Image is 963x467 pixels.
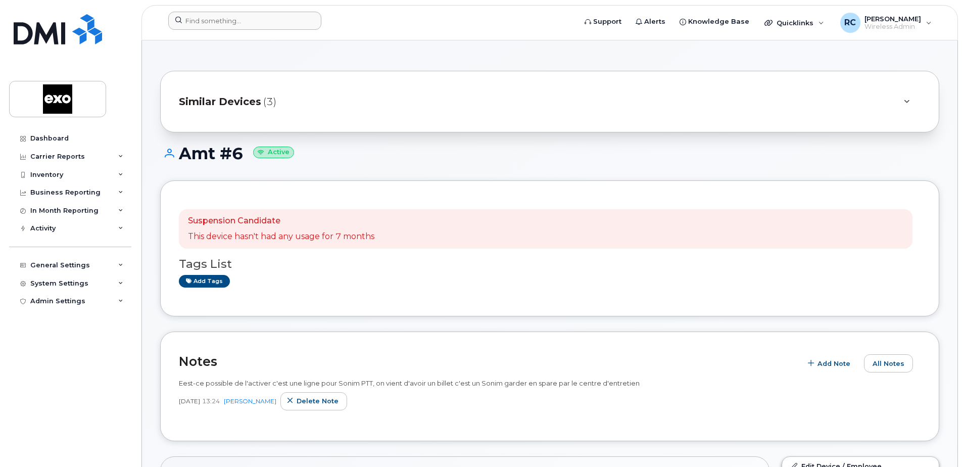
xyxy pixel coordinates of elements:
span: Delete note [297,396,339,406]
a: [PERSON_NAME] [224,397,276,405]
h3: Tags List [179,258,921,270]
span: All Notes [873,359,904,368]
button: Add Note [801,354,859,372]
span: Add Note [817,359,850,368]
h2: Notes [179,354,796,369]
span: 13:24 [202,397,220,405]
a: Add tags [179,275,230,288]
button: All Notes [864,354,913,372]
span: Similar Devices [179,95,261,109]
h1: Amt #6 [160,145,939,162]
p: Suspension Candidate [188,215,374,227]
span: (3) [263,95,276,109]
span: [DATE] [179,397,200,405]
button: Delete note [280,392,347,410]
small: Active [253,147,294,158]
p: This device hasn't had any usage for 7 months [188,231,374,243]
span: Eest-ce possible de l'activer c'est une ligne pour Sonim PTT, on vient d'avoir un billet c'est un... [179,379,640,387]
